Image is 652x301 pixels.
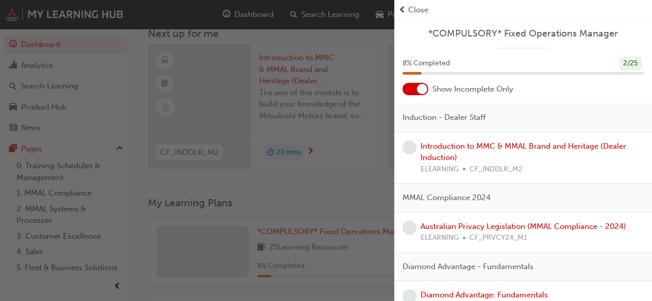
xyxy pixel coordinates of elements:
[403,58,450,69] span: 8 % Completed
[403,140,416,154] span: learningRecordVerb_NONE-icon
[398,4,648,16] button: prev-iconClose
[403,221,416,235] span: learningRecordVerb_NONE-icon
[421,222,626,231] a: Australian Privacy Legislation (MMAL Compliance - 2024)
[408,4,428,16] span: Close
[470,164,523,175] span: CF_INDDLR_M2
[470,232,527,244] span: CF_PRVCY24_M1
[421,290,548,299] a: Diamond Advantage: Fundamentals
[421,164,459,175] span: ELEARNING
[421,141,626,163] a: Introduction to MMC & MMAL Brand and Heritage (Dealer Induction)
[620,57,642,70] div: 2 / 25
[398,4,406,16] span: prev-icon
[403,28,644,40] a: *COMPULSORY* Fixed Operations Manager
[403,192,491,204] span: MMAL Compliance 2024
[403,261,533,273] span: Diamond Advantage - Fundamentals
[421,232,459,244] span: ELEARNING
[403,112,486,123] span: Induction - Dealer Staff
[432,83,513,95] span: Show Incomplete Only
